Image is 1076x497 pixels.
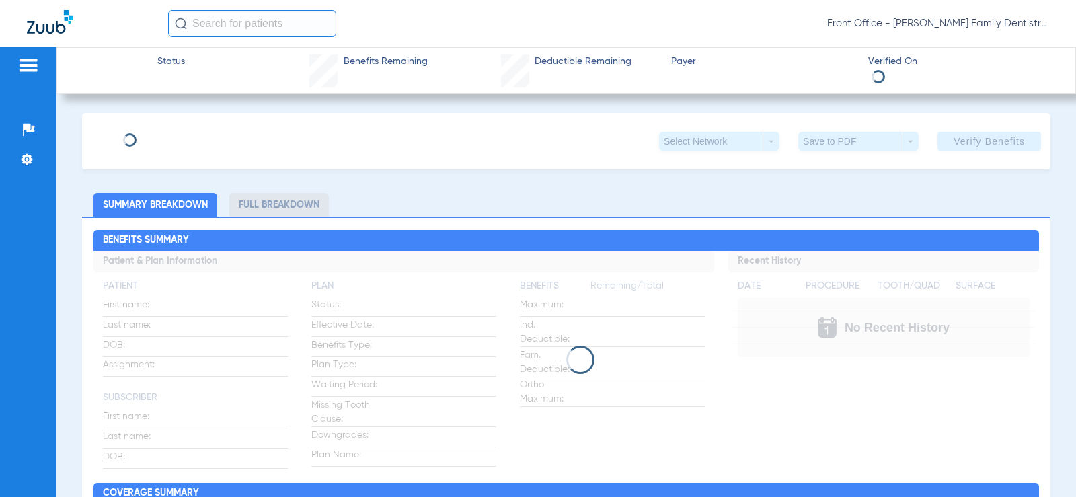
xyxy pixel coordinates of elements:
li: Full Breakdown [229,193,329,217]
span: Front Office - [PERSON_NAME] Family Dentistry [827,17,1049,30]
li: Summary Breakdown [93,193,217,217]
span: Payer [671,54,857,69]
span: Verified On [868,54,1054,69]
img: Search Icon [175,17,187,30]
img: Zuub Logo [27,10,73,34]
span: Benefits Remaining [344,54,428,69]
input: Search for patients [168,10,336,37]
span: Status [157,54,185,69]
img: hamburger-icon [17,57,39,73]
span: Deductible Remaining [535,54,631,69]
h2: Benefits Summary [93,230,1038,252]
